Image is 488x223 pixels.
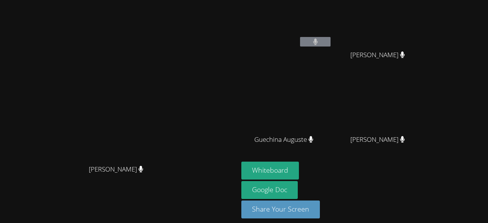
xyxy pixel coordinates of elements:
[350,50,405,61] span: [PERSON_NAME]
[241,162,299,180] button: Whiteboard
[241,201,320,218] button: Share Your Screen
[241,181,298,199] a: Google Doc
[350,134,405,145] span: [PERSON_NAME]
[254,134,313,145] span: Guechina Auguste
[89,164,143,175] span: [PERSON_NAME]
